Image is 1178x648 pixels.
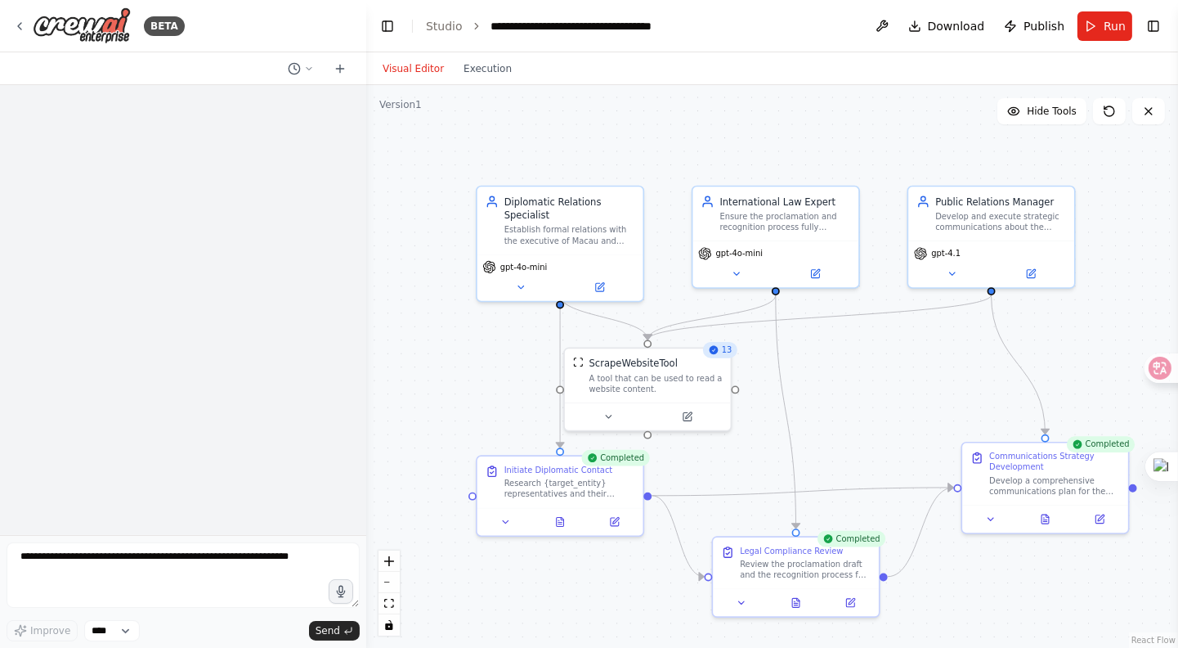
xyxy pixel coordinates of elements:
a: React Flow attribution [1131,636,1176,645]
button: Open in side panel [562,279,638,295]
span: Improve [30,624,70,637]
div: Completed [581,450,650,466]
div: Initiate Diplomatic Contact [504,465,613,475]
div: A tool that can be used to read a website content. [589,373,723,394]
div: Public Relations Manager [935,195,1066,208]
g: Edge from 4b70105e-07f3-4837-978e-9bb990044b7e to d12c0b5d-d80a-42ad-89f5-bb356bc7afa8 [553,295,567,448]
g: Edge from 4b70105e-07f3-4837-978e-9bb990044b7e to e38a5886-1946-4b26-8d48-9ed5c1fe4588 [553,295,655,340]
div: CompletedCommunications Strategy DevelopmentDevelop a comprehensive communications plan for the p... [961,442,1130,534]
div: Research {target_entity} representatives and their official channels, then draft formal diplomati... [504,478,635,499]
a: Studio [426,20,463,33]
div: ScrapeWebsiteTool [589,357,678,370]
button: View output [1017,511,1074,528]
div: Diplomatic Relations SpecialistEstablish formal relations with the executive of Macau and facilit... [476,186,644,303]
g: Edge from e4c75579-bdd6-415d-bb2e-4ba18f83dbad to 463d3db3-e861-4fa3-bce7-f26b60eea522 [984,295,1051,434]
button: Visual Editor [373,59,454,79]
button: View output [531,514,589,530]
div: Communications Strategy Development [989,451,1120,472]
span: Publish [1023,18,1064,34]
g: Edge from d12c0b5d-d80a-42ad-89f5-bb356bc7afa8 to 463d3db3-e861-4fa3-bce7-f26b60eea522 [652,481,953,502]
button: Open in side panel [591,514,638,530]
div: International Law ExpertEnsure the proclamation and recognition process fully complies with inter... [692,186,860,289]
button: Publish [997,11,1071,41]
button: Open in side panel [827,595,874,611]
span: Download [928,18,985,34]
button: Run [1077,11,1132,41]
button: Open in side panel [1077,511,1123,528]
div: BETA [144,16,185,36]
button: Open in side panel [649,409,725,425]
button: Click to speak your automation idea [329,579,353,604]
nav: breadcrumb [426,18,674,34]
g: Edge from cac3c5d2-4816-47f4-b3f3-770991082e39 to e38a5886-1946-4b26-8d48-9ed5c1fe4588 [641,295,782,340]
div: CompletedLegal Compliance ReviewReview the proclamation draft and the recognition process for ful... [712,536,880,618]
div: Legal Compliance Review [740,546,843,556]
button: Improve [7,620,78,641]
div: CompletedInitiate Diplomatic ContactResearch {target_entity} representatives and their official c... [476,455,644,537]
button: Download [902,11,992,41]
div: Establish formal relations with the executive of Macau and facilitate the successful signing of t... [504,225,635,246]
button: Switch to previous chat [281,59,320,79]
span: Hide Tools [1027,105,1077,118]
img: Logo [33,7,131,44]
span: Send [316,624,340,637]
button: View output [768,595,825,611]
button: Execution [454,59,522,79]
div: Diplomatic Relations Specialist [504,195,635,222]
div: International Law Expert [719,195,850,208]
div: Review the proclamation draft and the recognition process for full compliance with international ... [740,559,871,580]
div: Completed [1067,436,1135,452]
span: Run [1104,18,1126,34]
img: ScrapeWebsiteTool [573,357,584,367]
span: gpt-4o-mini [716,248,764,259]
div: Public Relations ManagerDevelop and execute strategic communications about the proclamation to en... [907,186,1076,289]
button: fit view [378,593,400,614]
button: Send [309,621,360,641]
div: Version 1 [379,98,422,111]
button: zoom out [378,572,400,593]
g: Edge from e4c75579-bdd6-415d-bb2e-4ba18f83dbad to e38a5886-1946-4b26-8d48-9ed5c1fe4588 [641,295,998,340]
div: 13ScrapeWebsiteToolScrapeWebsiteToolA tool that can be used to read a website content. [563,348,732,432]
div: Completed [817,531,886,547]
g: Edge from 9a9d75cf-80a0-485e-a5f1-7719aa722088 to 463d3db3-e861-4fa3-bce7-f26b60eea522 [888,481,953,583]
div: Develop and execute strategic communications about the proclamation to ensure positive public rec... [935,211,1066,232]
button: Open in side panel [992,266,1068,282]
div: Ensure the proclamation and recognition process fully complies with international law standards a... [719,211,850,232]
button: Hide Tools [997,98,1086,124]
g: Edge from cac3c5d2-4816-47f4-b3f3-770991082e39 to 9a9d75cf-80a0-485e-a5f1-7719aa722088 [769,295,803,529]
div: React Flow controls [378,551,400,636]
span: 13 [722,344,732,355]
span: gpt-4o-mini [500,262,548,272]
button: Start a new chat [327,59,353,79]
g: Edge from d12c0b5d-d80a-42ad-89f5-bb356bc7afa8 to 9a9d75cf-80a0-485e-a5f1-7719aa722088 [652,489,704,583]
button: zoom in [378,551,400,572]
div: Develop a comprehensive communications plan for the proclamation announcement and signing process... [989,475,1120,497]
button: Hide left sidebar [376,15,399,38]
button: Open in side panel [777,266,853,282]
button: toggle interactivity [378,614,400,636]
button: Show right sidebar [1142,15,1165,38]
span: gpt-4.1 [931,248,961,259]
